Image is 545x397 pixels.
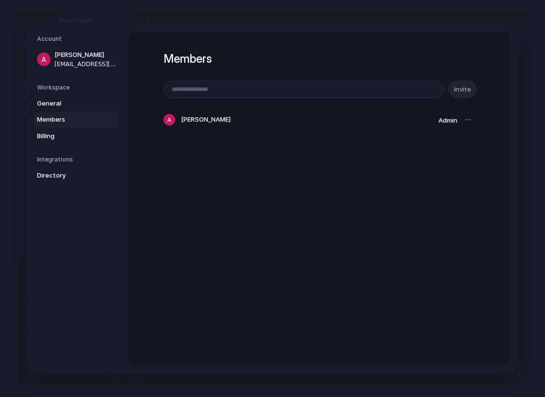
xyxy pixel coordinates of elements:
[54,59,117,68] span: [EMAIL_ADDRESS][DOMAIN_NAME]
[37,83,119,91] h5: Workspace
[37,131,99,141] span: Billing
[37,35,119,43] h5: Account
[34,95,119,111] a: General
[163,50,475,68] h1: Members
[37,98,99,108] span: General
[34,168,119,183] a: Directory
[34,112,119,127] a: Members
[34,47,119,72] a: [PERSON_NAME][EMAIL_ADDRESS][DOMAIN_NAME]
[37,115,99,125] span: Members
[438,116,457,124] span: Admin
[181,115,231,125] span: [PERSON_NAME]
[37,171,99,180] span: Directory
[37,155,119,164] h5: Integrations
[54,50,117,60] span: [PERSON_NAME]
[34,128,119,144] a: Billing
